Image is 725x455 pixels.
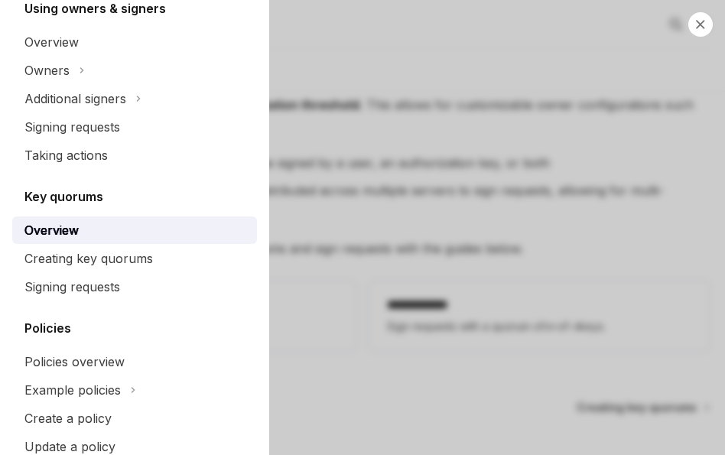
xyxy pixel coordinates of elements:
a: Taking actions [12,141,257,169]
button: Toggle Owners section [12,57,257,84]
div: Additional signers [24,89,126,108]
a: Creating key quorums [12,245,257,272]
a: Policies overview [12,348,257,375]
div: Overview [24,33,79,51]
h5: Key quorums [24,187,103,206]
div: Owners [24,61,70,80]
div: Creating key quorums [24,249,153,268]
div: Create a policy [24,409,112,427]
button: Toggle Additional signers section [12,85,257,112]
div: Overview [24,221,79,239]
a: Signing requests [12,113,257,141]
a: Overview [12,28,257,56]
div: Signing requests [24,118,120,136]
div: Example policies [24,381,121,399]
div: Taking actions [24,146,108,164]
div: Policies overview [24,353,125,371]
h5: Policies [24,319,71,337]
div: Signing requests [24,278,120,296]
a: Signing requests [12,273,257,301]
a: Overview [12,216,257,244]
button: Toggle Example policies section [12,376,257,404]
a: Create a policy [12,405,257,432]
